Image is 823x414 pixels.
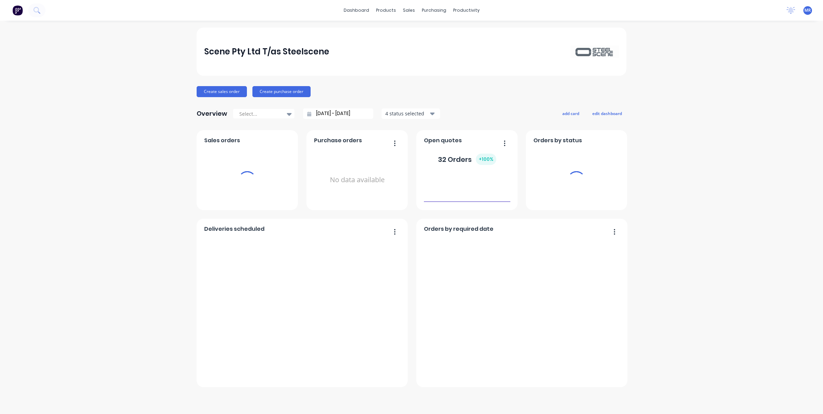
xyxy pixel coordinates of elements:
div: Scene Pty Ltd T/as Steelscene [204,45,329,59]
a: dashboard [340,5,373,15]
div: products [373,5,399,15]
div: + 100 % [476,154,496,165]
span: Open quotes [424,136,462,145]
button: 4 status selected [382,108,440,119]
div: 4 status selected [385,110,429,117]
div: Overview [197,107,227,121]
span: Deliveries scheduled [204,225,264,233]
img: Scene Pty Ltd T/as Steelscene [571,45,619,58]
div: purchasing [418,5,450,15]
button: edit dashboard [588,109,626,118]
div: No data available [314,147,400,213]
span: MR [804,7,811,13]
button: Create purchase order [252,86,311,97]
div: sales [399,5,418,15]
button: add card [558,109,584,118]
span: Sales orders [204,136,240,145]
img: Factory [12,5,23,15]
div: 32 Orders [438,154,496,165]
span: Orders by status [533,136,582,145]
span: Purchase orders [314,136,362,145]
button: Create sales order [197,86,247,97]
div: productivity [450,5,483,15]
